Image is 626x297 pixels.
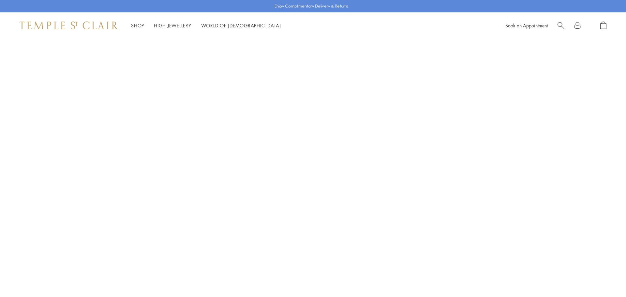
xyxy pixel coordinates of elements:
a: Book an Appointment [505,22,548,29]
a: World of [DEMOGRAPHIC_DATA]World of [DEMOGRAPHIC_DATA] [201,22,281,29]
p: Enjoy Complimentary Delivery & Returns [275,3,349,9]
a: Open Shopping Bag [600,22,606,30]
nav: Main navigation [131,22,281,30]
a: High JewelleryHigh Jewellery [154,22,191,29]
a: Search [558,22,564,30]
img: Temple St. Clair [20,22,118,29]
a: ShopShop [131,22,144,29]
